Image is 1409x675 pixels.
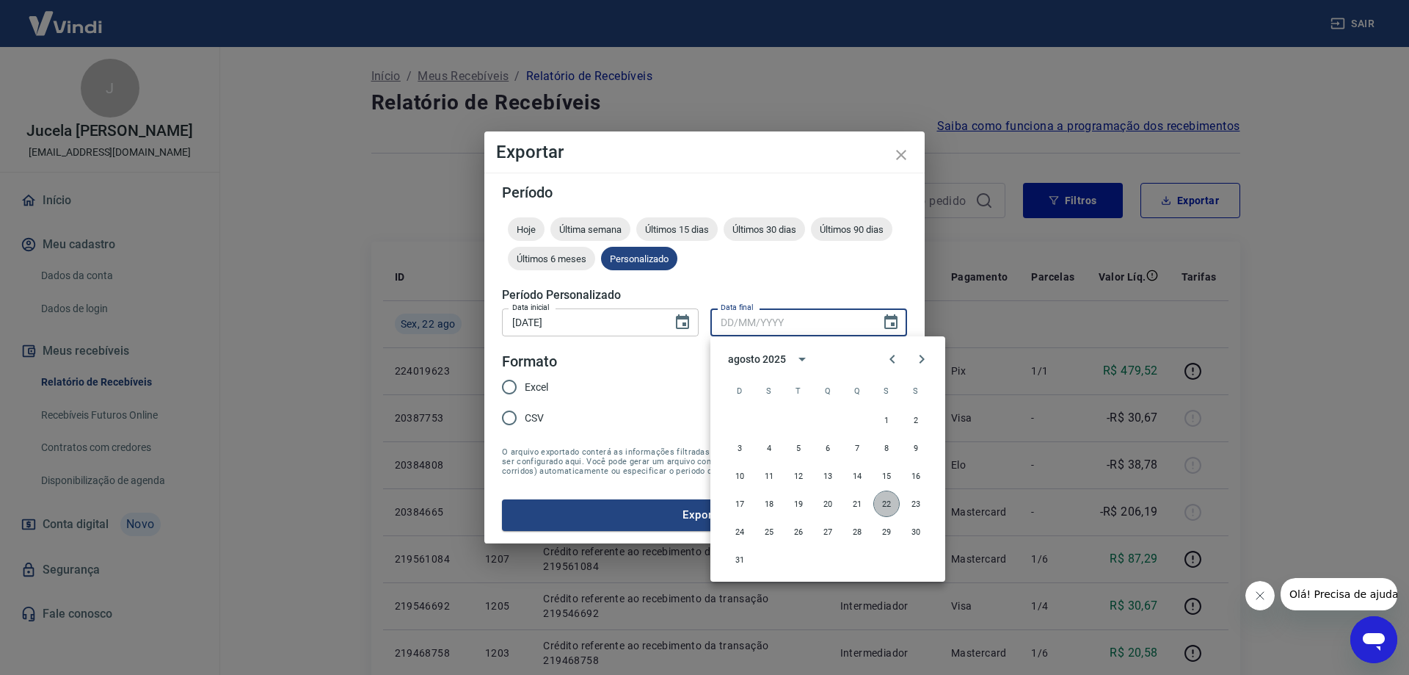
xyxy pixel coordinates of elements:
[724,224,805,235] span: Últimos 30 dias
[873,463,900,489] button: 15
[727,519,753,545] button: 24
[878,344,907,374] button: Previous month
[636,217,718,241] div: Últimos 15 dias
[502,499,907,530] button: Exportar
[815,519,841,545] button: 27
[550,217,630,241] div: Última semana
[727,376,753,405] span: domingo
[790,347,815,372] button: calendar view is open, switch to year view
[815,376,841,405] span: quarta-feira
[636,224,718,235] span: Últimos 15 dias
[811,217,892,241] div: Últimos 90 dias
[844,519,870,545] button: 28
[756,463,782,489] button: 11
[844,435,870,461] button: 7
[1350,616,1397,663] iframe: Botão para abrir a janela de mensagens
[903,463,929,489] button: 16
[903,407,929,433] button: 2
[502,288,907,303] h5: Período Personalizado
[873,435,900,461] button: 8
[903,376,929,405] span: sábado
[756,435,782,461] button: 4
[785,519,812,545] button: 26
[508,247,595,270] div: Últimos 6 meses
[785,376,812,405] span: terça-feira
[815,491,841,517] button: 20
[844,491,870,517] button: 21
[525,380,548,395] span: Excel
[785,463,812,489] button: 12
[721,302,754,313] label: Data final
[727,491,753,517] button: 17
[844,376,870,405] span: quinta-feira
[1281,578,1397,610] iframe: Mensagem da empresa
[502,351,557,372] legend: Formato
[907,344,936,374] button: Next month
[785,435,812,461] button: 5
[756,376,782,405] span: segunda-feira
[601,247,677,270] div: Personalizado
[728,352,785,367] div: agosto 2025
[756,519,782,545] button: 25
[727,435,753,461] button: 3
[903,491,929,517] button: 23
[550,224,630,235] span: Última semana
[496,143,913,161] h4: Exportar
[727,546,753,573] button: 31
[815,463,841,489] button: 13
[873,376,900,405] span: sexta-feira
[724,217,805,241] div: Últimos 30 dias
[508,224,545,235] span: Hoje
[502,185,907,200] h5: Período
[903,519,929,545] button: 30
[668,308,697,337] button: Choose date, selected date is 21 de ago de 2025
[873,491,900,517] button: 22
[873,407,900,433] button: 1
[873,519,900,545] button: 29
[601,253,677,264] span: Personalizado
[512,302,550,313] label: Data inicial
[811,224,892,235] span: Últimos 90 dias
[710,308,870,336] input: DD/MM/YYYY
[727,463,753,489] button: 10
[1245,581,1275,610] iframe: Fechar mensagem
[502,447,907,476] span: O arquivo exportado conterá as informações filtradas na tela anterior com exceção do período que ...
[756,491,782,517] button: 18
[9,10,123,22] span: Olá! Precisa de ajuda?
[502,308,662,336] input: DD/MM/YYYY
[903,435,929,461] button: 9
[815,435,841,461] button: 6
[884,137,919,173] button: close
[785,491,812,517] button: 19
[844,463,870,489] button: 14
[525,411,544,426] span: CSV
[508,217,545,241] div: Hoje
[508,253,595,264] span: Últimos 6 meses
[876,308,906,337] button: Choose date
